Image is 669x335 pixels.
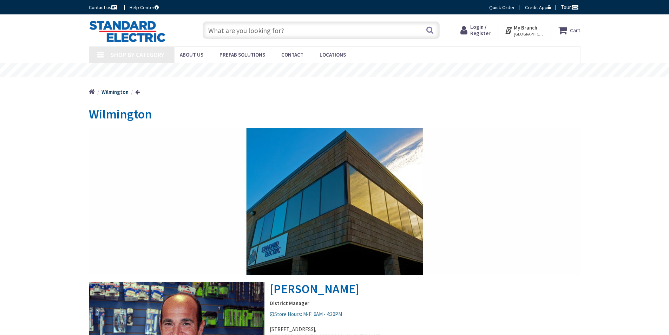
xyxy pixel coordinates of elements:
[558,24,581,37] a: Cart
[561,4,579,11] span: Tour
[203,21,440,39] input: What are you looking for?
[320,51,346,58] span: Locations
[219,51,265,58] span: Prefab Solutions
[130,4,159,11] a: Help Center
[514,24,537,31] strong: My Branch
[89,106,152,122] span: Wilmington
[489,4,515,11] a: Quick Order
[111,51,164,59] span: Shop By Category
[89,128,581,296] h2: [PERSON_NAME]
[570,24,581,37] strong: Cart
[89,128,581,275] img: wilmington-building1170x350_1.jpg
[470,24,491,37] span: Login / Register
[101,89,129,95] strong: Wilmington
[505,24,544,37] div: My Branch [GEOGRAPHIC_DATA], [GEOGRAPHIC_DATA]
[89,20,166,42] img: Standard Electric
[525,4,551,11] a: Credit App
[270,311,342,317] span: Store Hours: M-F: 6AM - 4:30PM
[224,67,446,75] rs-layer: Coronavirus: Our Commitment to Our Employees and Customers
[180,51,203,58] span: About Us
[514,31,544,37] span: [GEOGRAPHIC_DATA], [GEOGRAPHIC_DATA]
[89,4,118,11] a: Contact us
[281,51,303,58] span: Contact
[460,24,491,37] a: Login / Register
[89,299,581,307] strong: District Manager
